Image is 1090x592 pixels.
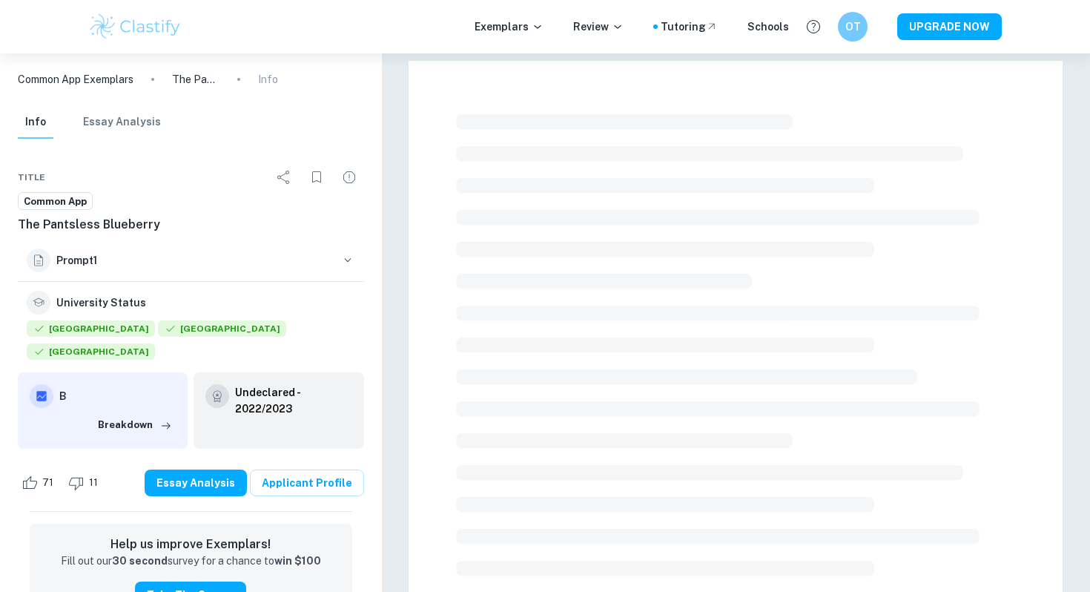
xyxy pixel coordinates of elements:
[56,295,146,311] h6: University Status
[258,71,278,88] p: Info
[42,536,340,553] h6: Help us improve Exemplars!
[145,470,247,496] button: Essay Analysis
[18,171,45,184] span: Title
[838,12,868,42] button: OT
[475,19,544,35] p: Exemplars
[18,216,364,234] h6: The Pantsless Blueberry
[18,240,364,281] button: Prompt1
[18,71,133,88] a: Common App Exemplars
[302,162,331,192] div: Bookmark
[897,13,1002,40] button: UPGRADE NOW
[27,343,155,364] div: Accepted: Boston College
[18,106,53,139] button: Info
[845,19,862,35] h6: OT
[19,194,92,209] span: Common App
[94,414,176,436] button: Breakdown
[27,343,155,360] span: [GEOGRAPHIC_DATA]
[61,553,321,570] p: Fill out our survey for a chance to
[334,162,364,192] div: Report issue
[88,12,182,42] img: Clastify logo
[83,106,161,139] button: Essay Analysis
[59,388,176,404] h6: B
[112,555,168,567] strong: 30 second
[573,19,624,35] p: Review
[158,320,286,341] div: Accepted: Georgetown University
[27,320,155,337] span: [GEOGRAPHIC_DATA]
[81,476,106,490] span: 11
[801,14,826,39] button: Help and Feedback
[250,470,364,496] a: Applicant Profile
[27,320,155,341] div: Accepted: Harvard University
[34,476,62,490] span: 71
[56,252,334,269] h6: Prompt 1
[65,471,106,495] div: Dislike
[269,162,299,192] div: Share
[235,384,351,417] a: Undeclared - 2022/2023
[661,19,718,35] a: Tutoring
[747,19,789,35] a: Schools
[18,192,93,211] a: Common App
[158,320,286,337] span: [GEOGRAPHIC_DATA]
[172,71,219,88] p: The Pantsless Blueberry
[274,555,321,567] strong: win $100
[18,471,62,495] div: Like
